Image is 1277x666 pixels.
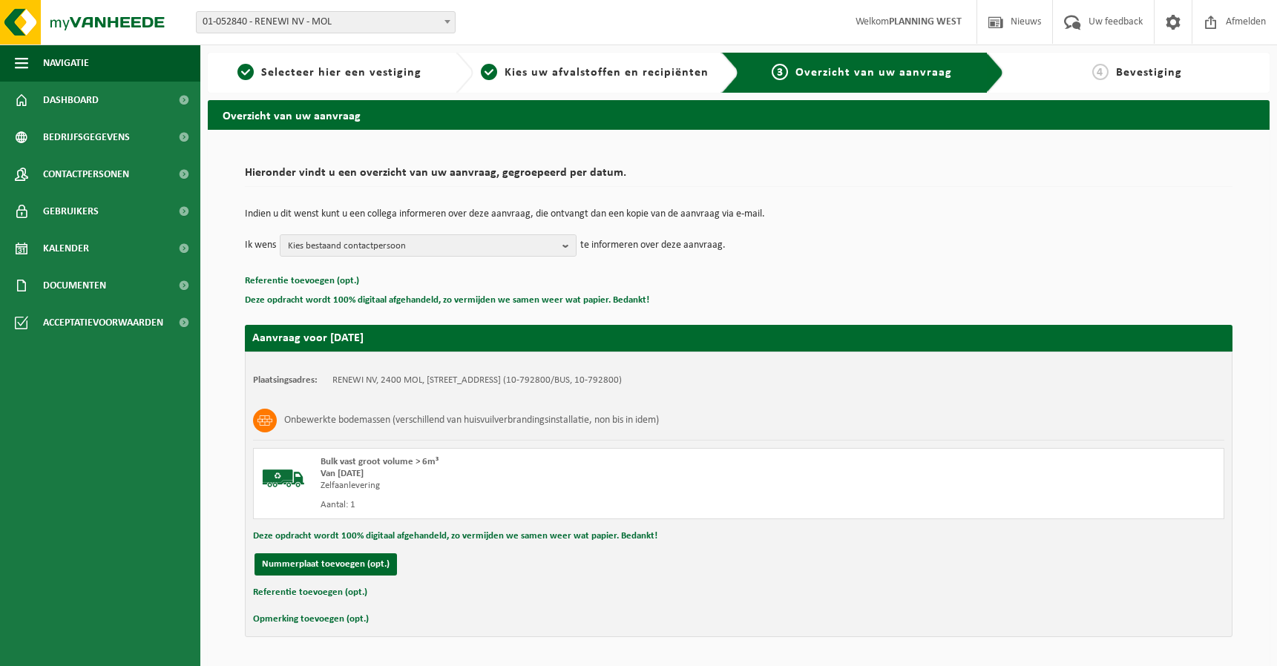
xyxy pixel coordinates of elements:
span: Acceptatievoorwaarden [43,304,163,341]
p: te informeren over deze aanvraag. [580,234,726,257]
span: Overzicht van uw aanvraag [795,67,952,79]
span: Selecteer hier een vestiging [261,67,421,79]
button: Referentie toevoegen (opt.) [245,271,359,291]
span: 01-052840 - RENEWI NV - MOL [196,11,456,33]
span: 4 [1092,64,1109,80]
strong: Plaatsingsadres: [253,375,318,385]
span: Bevestiging [1116,67,1182,79]
div: Aantal: 1 [321,499,798,511]
span: Kies bestaand contactpersoon [288,235,557,257]
span: Kies uw afvalstoffen en recipiënten [505,67,709,79]
button: Nummerplaat toevoegen (opt.) [255,553,397,576]
span: Kalender [43,230,89,267]
span: Documenten [43,267,106,304]
h3: Onbewerkte bodemassen (verschillend van huisvuilverbrandingsinstallatie, non bis in idem) [284,409,659,432]
strong: Aanvraag voor [DATE] [252,332,364,344]
span: 01-052840 - RENEWI NV - MOL [197,12,455,33]
button: Kies bestaand contactpersoon [280,234,577,257]
button: Referentie toevoegen (opt.) [253,583,367,602]
span: 1 [237,64,254,80]
button: Deze opdracht wordt 100% digitaal afgehandeld, zo vermijden we samen weer wat papier. Bedankt! [245,291,649,310]
span: Bedrijfsgegevens [43,119,130,156]
span: Bulk vast groot volume > 6m³ [321,457,439,466]
button: Deze opdracht wordt 100% digitaal afgehandeld, zo vermijden we samen weer wat papier. Bedankt! [253,527,657,546]
p: Ik wens [245,234,276,257]
strong: PLANNING WEST [889,16,962,27]
img: BL-SO-LV.png [261,456,306,501]
strong: Van [DATE] [321,469,364,478]
span: Dashboard [43,82,99,119]
div: Zelfaanlevering [321,480,798,492]
span: Navigatie [43,44,89,82]
p: Indien u dit wenst kunt u een collega informeren over deze aanvraag, die ontvangt dan een kopie v... [245,209,1232,220]
span: 2 [481,64,497,80]
span: 3 [772,64,788,80]
span: Contactpersonen [43,156,129,193]
h2: Hieronder vindt u een overzicht van uw aanvraag, gegroepeerd per datum. [245,167,1232,187]
h2: Overzicht van uw aanvraag [208,100,1270,129]
td: RENEWI NV, 2400 MOL, [STREET_ADDRESS] (10-792800/BUS, 10-792800) [332,375,622,386]
button: Opmerking toevoegen (opt.) [253,610,369,629]
span: Gebruikers [43,193,99,230]
a: 2Kies uw afvalstoffen en recipiënten [481,64,709,82]
a: 1Selecteer hier een vestiging [215,64,444,82]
